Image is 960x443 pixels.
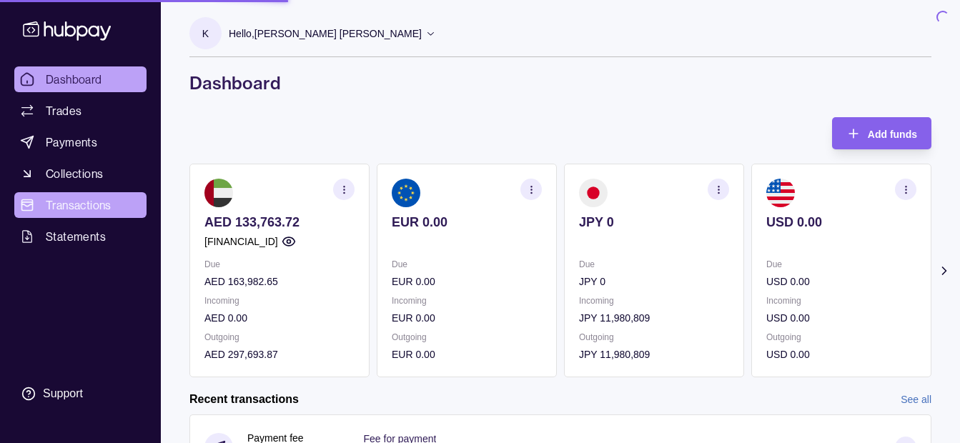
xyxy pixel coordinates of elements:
h1: Dashboard [189,71,931,94]
p: Outgoing [204,329,355,345]
p: Outgoing [766,329,916,345]
p: Incoming [579,293,729,309]
p: Due [204,257,355,272]
span: Trades [46,102,81,119]
p: Due [392,257,542,272]
p: JPY 11,980,809 [579,310,729,326]
p: Hello, [PERSON_NAME] [PERSON_NAME] [229,26,422,41]
p: EUR 0.00 [392,214,542,230]
p: AED 297,693.87 [204,347,355,362]
span: Collections [46,165,103,182]
p: JPY 11,980,809 [579,347,729,362]
p: EUR 0.00 [392,310,542,326]
p: K [202,26,209,41]
a: Collections [14,161,147,186]
div: Support [43,386,83,402]
img: us [766,179,795,207]
p: Due [579,257,729,272]
p: JPY 0 [579,214,729,230]
p: Outgoing [392,329,542,345]
a: Statements [14,224,147,249]
a: See all [901,392,931,407]
img: eu [392,179,420,207]
p: USD 0.00 [766,274,916,289]
p: USD 0.00 [766,347,916,362]
p: AED 133,763.72 [204,214,355,230]
p: AED 0.00 [204,310,355,326]
span: Payments [46,134,97,151]
p: Incoming [392,293,542,309]
p: EUR 0.00 [392,274,542,289]
a: Support [14,379,147,409]
p: Incoming [766,293,916,309]
p: Incoming [204,293,355,309]
p: EUR 0.00 [392,347,542,362]
span: Transactions [46,196,112,214]
span: Add funds [868,129,917,140]
p: Due [766,257,916,272]
img: ae [204,179,233,207]
a: Transactions [14,192,147,218]
button: Add funds [832,117,931,149]
span: Dashboard [46,71,102,88]
p: USD 0.00 [766,310,916,326]
p: Outgoing [579,329,729,345]
a: Dashboard [14,66,147,92]
a: Payments [14,129,147,155]
p: [FINANCIAL_ID] [204,234,278,249]
span: Statements [46,228,106,245]
p: AED 163,982.65 [204,274,355,289]
p: USD 0.00 [766,214,916,230]
h2: Recent transactions [189,392,299,407]
p: JPY 0 [579,274,729,289]
img: jp [579,179,608,207]
a: Trades [14,98,147,124]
